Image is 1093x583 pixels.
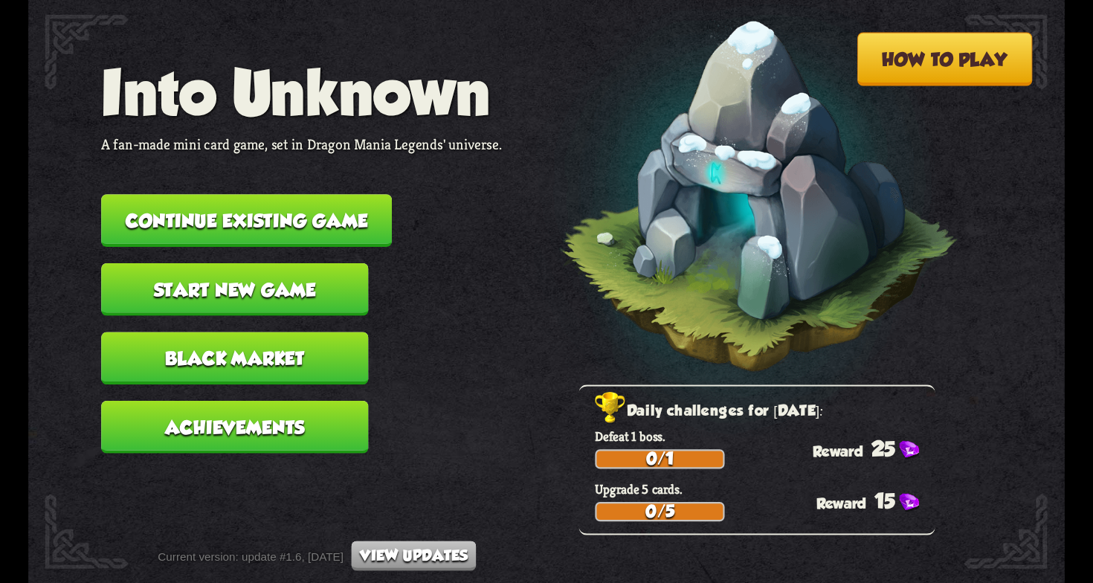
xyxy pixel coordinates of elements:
div: 0/1 [597,451,723,468]
p: Each chapter ends with a boss fight. If the player manages to be victorious, they will progress t... [441,520,954,571]
p: Defeat 1 boss. [595,428,935,445]
p: Upgrade 5 cards. [595,481,935,498]
h2: How to play [142,65,971,96]
h3: Map [441,431,954,452]
button: Black Market [101,332,368,384]
h2: Daily challenges for [DATE]: [595,399,935,425]
button: Achievements [101,401,368,454]
p: - Fixed Holy Protection card not counting properly the number of support cards in player's deck. ... [271,450,731,581]
button: Start new game [101,263,368,316]
b: Gems [893,537,922,554]
button: Back [142,33,243,86]
p: A fan-made mini card game, set in Dragon Mania Legends' universe. [101,135,502,154]
div: 25 [813,437,935,460]
div: Current version: update #1.6, [DATE] [158,541,476,570]
img: map.jpg [142,431,409,583]
button: Continue existing game [101,194,392,247]
img: gem.png [926,536,944,554]
div: 15 [816,489,935,513]
h1: Into Unknown [101,57,502,127]
div: 0/5 [597,503,723,520]
p: The map provides a visual feedback of your progress in the current game. Clicking on the yellow d... [441,457,954,508]
img: Golden_Trophy_Icon.png [595,392,626,425]
button: Back tomain menu [77,262,234,337]
button: View updates [352,541,477,570]
span: Minor update [271,454,384,475]
button: How to play [857,33,1033,86]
